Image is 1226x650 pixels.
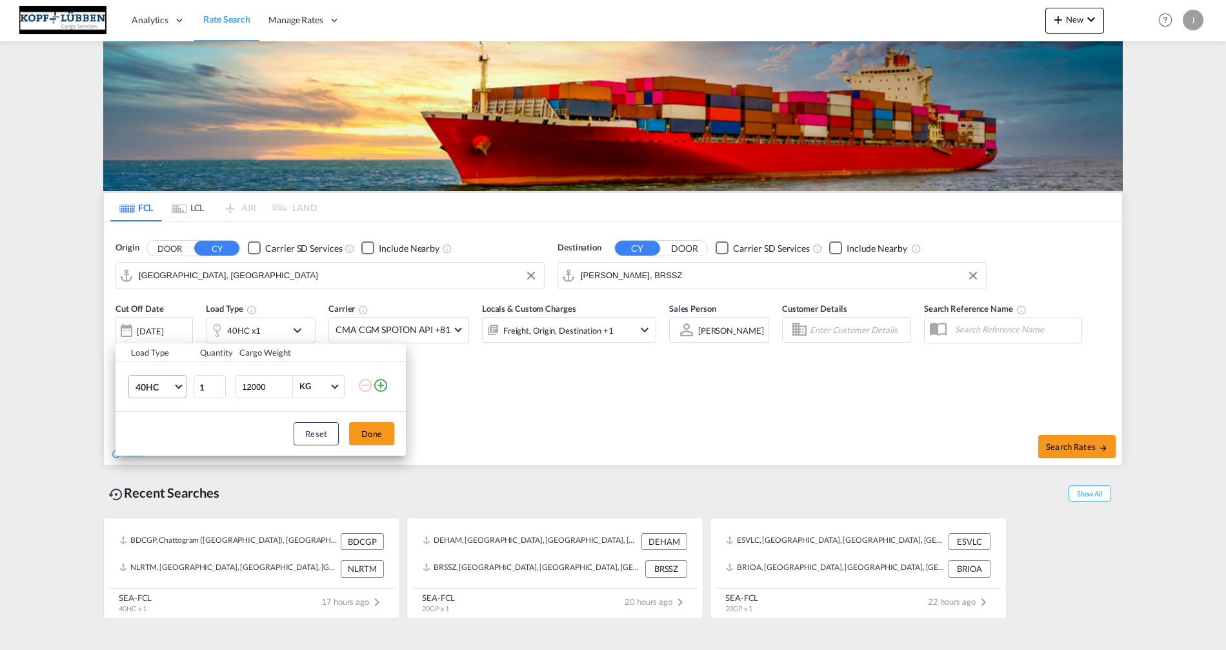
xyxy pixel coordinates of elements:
md-icon: icon-minus-circle-outline [357,378,373,393]
span: 40HC [136,381,173,394]
input: Enter Weight [241,376,292,398]
div: KG [299,381,311,391]
th: Load Type [116,343,192,362]
iframe: Chat [10,582,55,631]
button: Done [349,422,394,445]
button: Reset [294,422,339,445]
input: Qty [194,375,226,398]
md-icon: icon-plus-circle-outline [373,378,388,393]
md-select: Choose: 40HC [128,375,186,398]
th: Quantity [192,343,232,362]
div: Cargo Weight [239,347,349,358]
